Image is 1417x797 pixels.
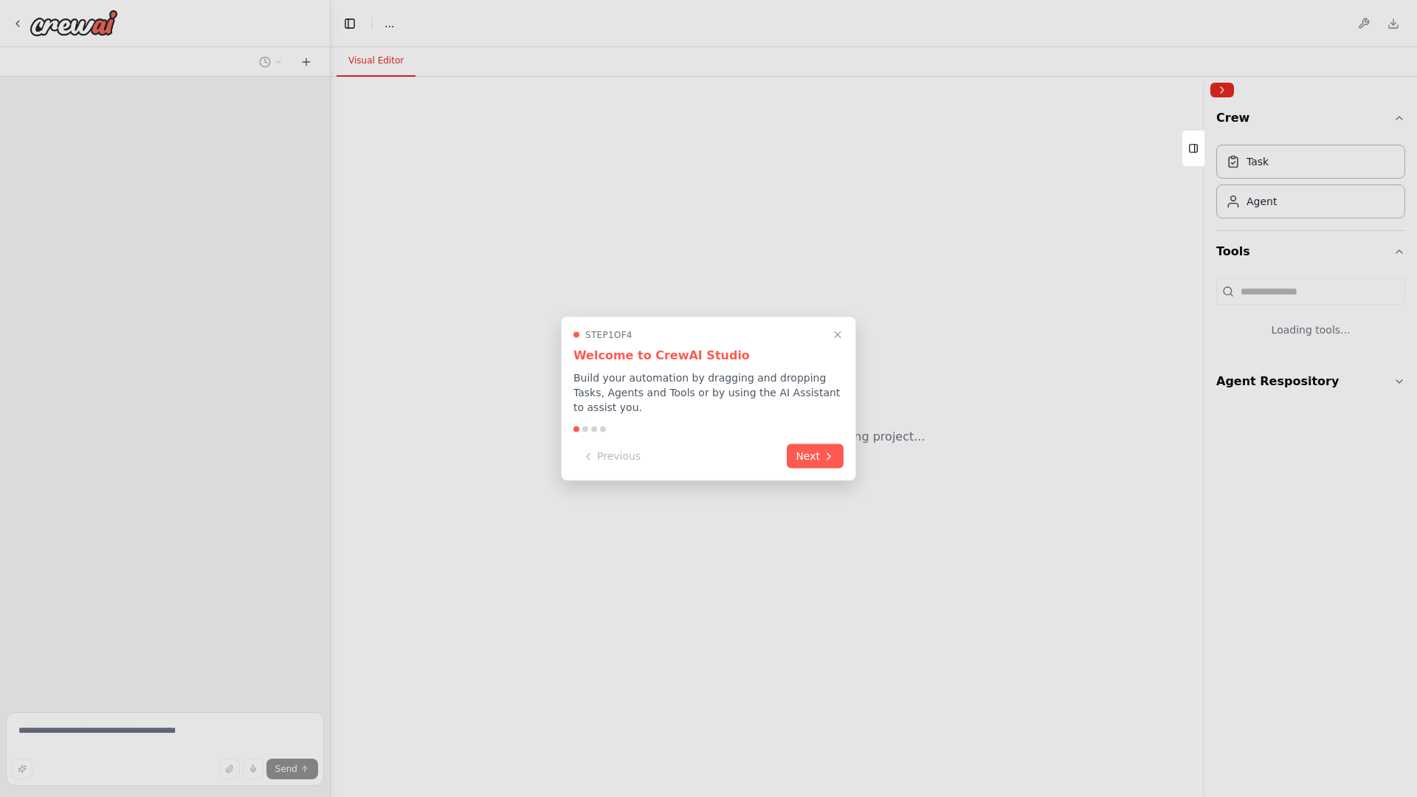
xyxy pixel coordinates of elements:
[339,13,360,34] button: Hide left sidebar
[787,444,844,469] button: Next
[573,444,649,469] button: Previous
[829,326,847,344] button: Close walkthrough
[573,347,844,365] h3: Welcome to CrewAI Studio
[573,370,844,415] p: Build your automation by dragging and dropping Tasks, Agents and Tools or by using the AI Assista...
[585,329,632,341] span: Step 1 of 4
